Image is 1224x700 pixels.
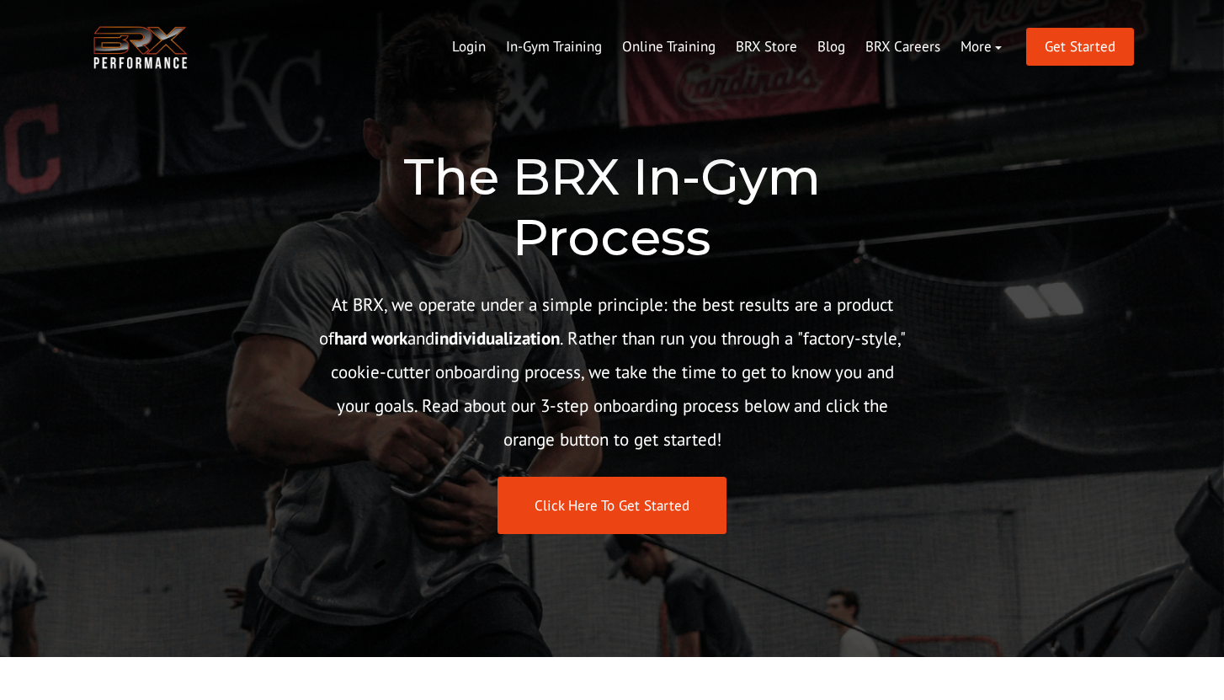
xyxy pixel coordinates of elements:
[1026,28,1134,66] a: Get Started
[334,327,407,350] strong: hard work
[434,327,560,350] strong: individualization
[90,22,191,73] img: BRX Transparent Logo-2
[726,27,807,67] a: BRX Store
[807,27,855,67] a: Blog
[442,27,1012,67] div: Navigation Menu
[855,27,950,67] a: BRX Careers
[496,27,612,67] a: In-Gym Training
[612,27,726,67] a: Online Training
[498,477,726,535] a: Click Here To Get Started
[403,146,821,268] span: The BRX In-Gym Process
[950,27,1012,67] a: More
[319,293,906,451] span: At BRX, we operate under a simple principle: the best results are a product of and . Rather than ...
[442,27,496,67] a: Login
